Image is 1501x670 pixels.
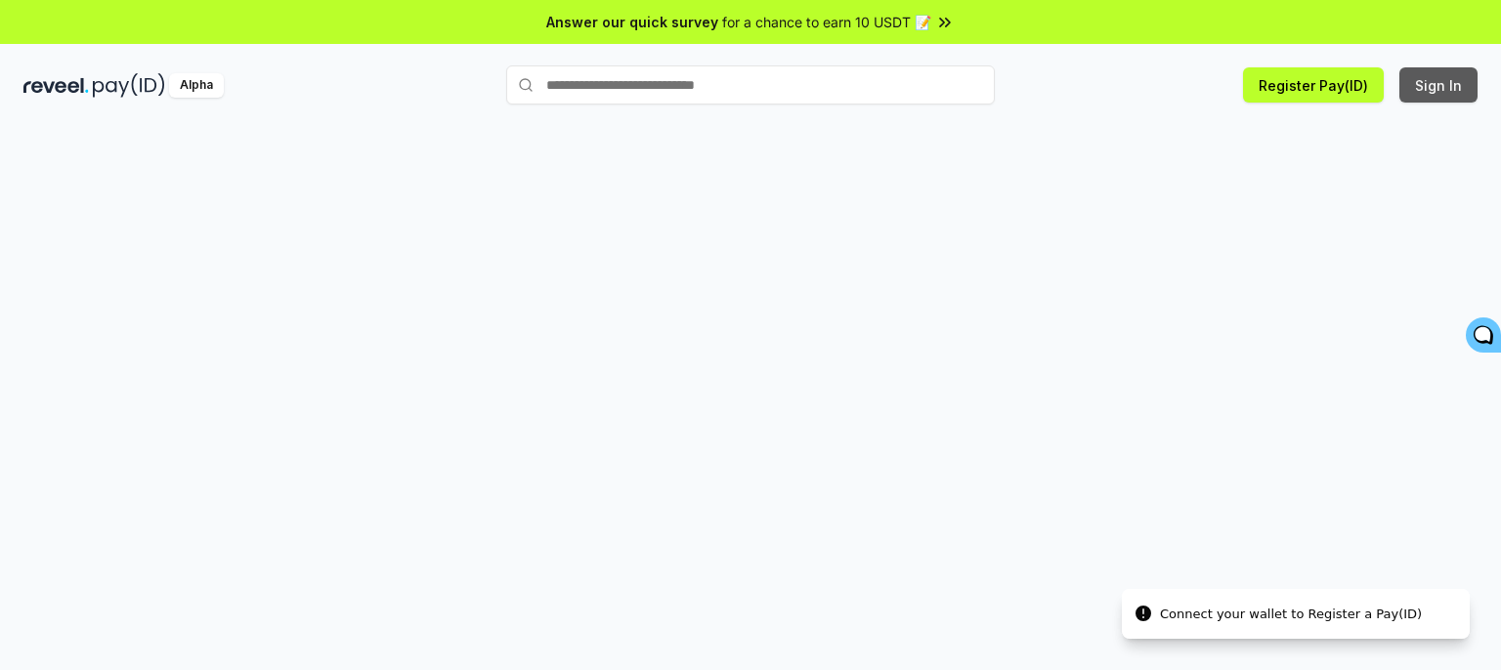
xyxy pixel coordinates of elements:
[546,12,718,32] span: Answer our quick survey
[722,12,931,32] span: for a chance to earn 10 USDT 📝
[23,73,89,98] img: reveel_dark
[93,73,165,98] img: pay_id
[1243,67,1384,103] button: Register Pay(ID)
[1160,605,1422,624] div: Connect your wallet to Register a Pay(ID)
[169,73,224,98] div: Alpha
[1399,67,1478,103] button: Sign In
